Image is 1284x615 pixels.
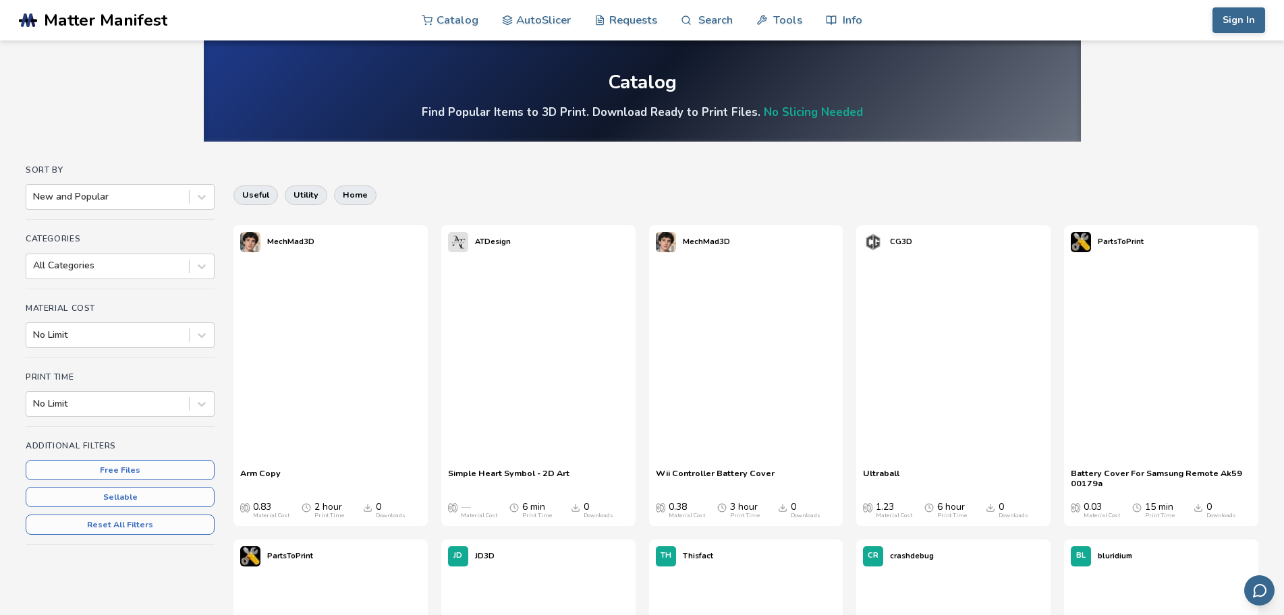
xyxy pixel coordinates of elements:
button: utility [285,185,327,204]
span: CR [868,552,878,560]
input: New and Popular [33,192,36,202]
a: MechMad3D's profileMechMad3D [649,225,737,259]
button: Sign In [1212,7,1265,33]
div: 3 hour [730,502,760,519]
div: 0.83 [253,502,289,519]
button: Free Files [26,460,215,480]
div: 0 [584,502,613,519]
p: ATDesign [475,235,511,249]
span: Average Cost [1071,502,1080,512]
span: Average Cost [240,502,250,512]
p: MechMad3D [267,235,314,249]
img: PartsToPrint's profile [240,546,260,566]
p: PartsToPrint [267,549,313,563]
div: 0.38 [669,502,705,519]
div: Material Cost [1084,512,1120,519]
a: Simple Heart Symbol - 2D Art [448,468,569,488]
p: bluridium [1098,549,1132,563]
span: Average Cost [448,502,457,512]
span: TH [661,552,671,560]
h4: Print Time [26,372,215,382]
a: PartsToPrint's profilePartsToPrint [233,539,320,573]
div: Material Cost [876,512,912,519]
span: Matter Manifest [44,11,167,30]
h4: Sort By [26,165,215,175]
div: 0.03 [1084,502,1120,519]
p: Thisfact [683,549,713,563]
div: Print Time [314,512,344,519]
span: Average Cost [863,502,872,512]
p: CG3D [890,235,912,249]
p: PartsToPrint [1098,235,1144,249]
span: Downloads [571,502,580,512]
p: crashdebug [890,549,934,563]
div: 0 [1206,502,1236,519]
span: Average Print Time [717,502,727,512]
div: Downloads [376,512,406,519]
span: Downloads [1194,502,1203,512]
button: home [334,185,376,204]
div: Material Cost [253,512,289,519]
a: MechMad3D's profileMechMad3D [233,225,321,259]
span: Average Print Time [924,502,934,512]
a: Arm Copy [240,468,281,488]
p: MechMad3D [683,235,730,249]
img: ATDesign's profile [448,232,468,252]
a: PartsToPrint's profilePartsToPrint [1064,225,1150,259]
a: ATDesign's profileATDesign [441,225,518,259]
span: Average Print Time [302,502,311,512]
span: Average Cost [656,502,665,512]
div: Downloads [584,512,613,519]
button: Reset All Filters [26,515,215,535]
img: PartsToPrint's profile [1071,232,1091,252]
div: Print Time [1145,512,1175,519]
h4: Categories [26,234,215,243]
div: Print Time [937,512,967,519]
span: — [461,502,470,512]
a: CG3D's profileCG3D [856,225,919,259]
a: Battery Cover For Samsung Remote Ak59 00179a [1071,468,1252,488]
div: 15 min [1145,502,1175,519]
div: Print Time [522,512,552,519]
button: Send feedback via email [1244,575,1275,606]
div: Downloads [999,512,1028,519]
div: 0 [791,502,820,519]
button: Sellable [26,487,215,507]
div: Downloads [791,512,820,519]
div: Material Cost [461,512,497,519]
a: Ultraball [863,468,899,488]
div: 6 min [522,502,552,519]
div: 2 hour [314,502,344,519]
div: 1.23 [876,502,912,519]
span: Downloads [778,502,787,512]
input: All Categories [33,260,36,271]
div: Downloads [1206,512,1236,519]
h4: Material Cost [26,303,215,313]
div: Material Cost [669,512,705,519]
span: Downloads [986,502,995,512]
input: No Limit [33,399,36,409]
div: Print Time [730,512,760,519]
span: JD [453,552,462,560]
h4: Find Popular Items to 3D Print. Download Ready to Print Files. [422,105,863,120]
p: JD3D [475,549,495,563]
span: Downloads [363,502,372,512]
a: No Slicing Needed [764,105,863,120]
span: BL [1076,552,1086,560]
a: Wii Controller Battery Cover [656,468,775,488]
span: Average Print Time [509,502,519,512]
div: 0 [999,502,1028,519]
img: MechMad3D's profile [240,232,260,252]
span: Average Print Time [1132,502,1142,512]
div: 6 hour [937,502,967,519]
img: MechMad3D's profile [656,232,676,252]
input: No Limit [33,330,36,341]
div: Catalog [608,72,677,93]
img: CG3D's profile [863,232,883,252]
h4: Additional Filters [26,441,215,450]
